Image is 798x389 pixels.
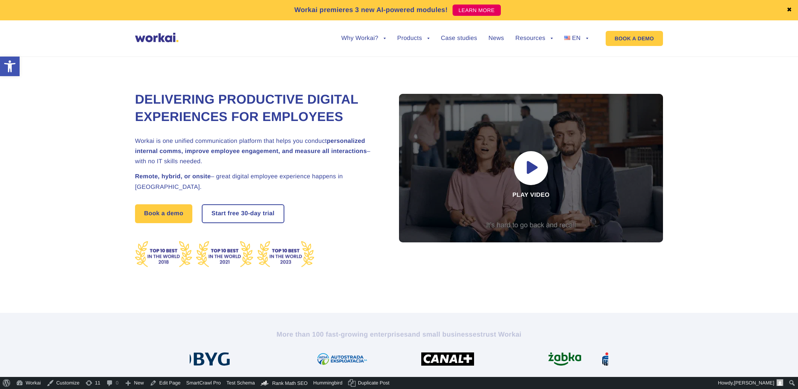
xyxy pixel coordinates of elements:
a: Customize [44,377,82,389]
a: Workai [13,377,44,389]
span: EN [572,35,581,41]
a: Edit Page [147,377,183,389]
span: [PERSON_NAME] [734,380,774,386]
a: Test Schema [224,377,258,389]
i: and small businesses [408,331,480,338]
span: 0 [116,377,118,389]
a: Rank Math Dashboard [258,377,311,389]
a: Howdy, [715,377,786,389]
h2: Workai is one unified communication platform that helps you conduct – with no IT skills needed. [135,136,380,167]
span: Duplicate Post [358,377,390,389]
h2: – great digital employee experience happens in [GEOGRAPHIC_DATA]. [135,172,380,192]
span: New [134,377,144,389]
div: Play video [399,94,663,242]
a: Why Workai? [341,35,386,41]
a: Resources [516,35,553,41]
a: Book a demo [135,204,192,223]
a: News [488,35,504,41]
i: 30-day [241,211,261,217]
strong: Remote, hybrid, or onsite [135,173,211,180]
p: Workai premieres 3 new AI-powered modules! [294,5,448,15]
a: Case studies [441,35,477,41]
a: SmartCrawl Pro [184,377,224,389]
a: BOOK A DEMO [606,31,663,46]
a: Hummingbird [311,377,345,389]
a: Products [397,35,430,41]
h2: More than 100 fast-growing enterprises trust Workai [190,330,608,339]
h1: Delivering Productive Digital Experiences for Employees [135,91,380,126]
a: ✖ [787,7,792,13]
span: Rank Math SEO [272,380,308,386]
a: Start free30-daytrial [203,205,284,222]
a: LEARN MORE [453,5,501,16]
span: 11 [95,377,100,389]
